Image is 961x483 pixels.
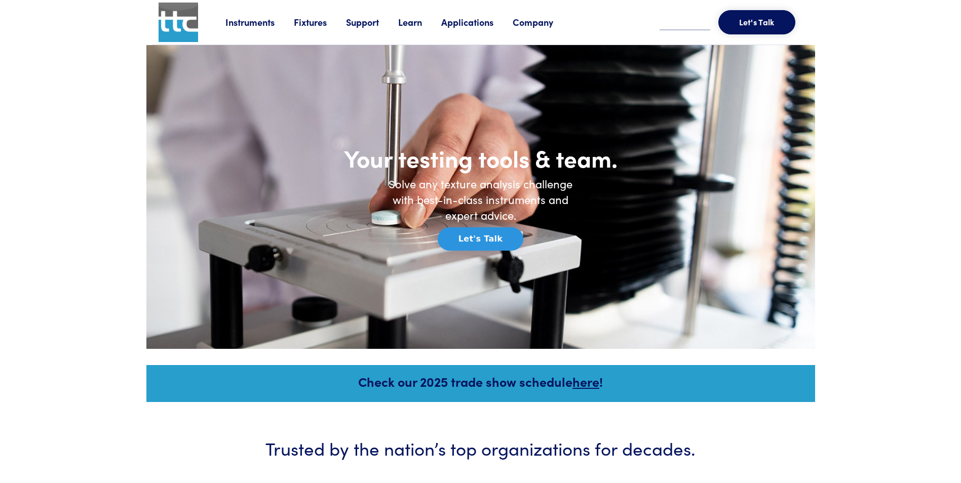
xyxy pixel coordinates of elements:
[346,16,398,28] a: Support
[398,16,441,28] a: Learn
[718,10,795,34] button: Let's Talk
[159,3,198,42] img: ttc_logo_1x1_v1.0.png
[278,143,683,173] h1: Your testing tools & team.
[160,373,801,390] h5: Check our 2025 trade show schedule !
[177,435,785,460] h3: Trusted by the nation’s top organizations for decades.
[379,176,582,223] h6: Solve any texture analysis challenge with best-in-class instruments and expert advice.
[513,16,572,28] a: Company
[294,16,346,28] a: Fixtures
[225,16,294,28] a: Instruments
[572,373,599,390] a: here
[438,227,523,251] button: Let's Talk
[441,16,513,28] a: Applications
